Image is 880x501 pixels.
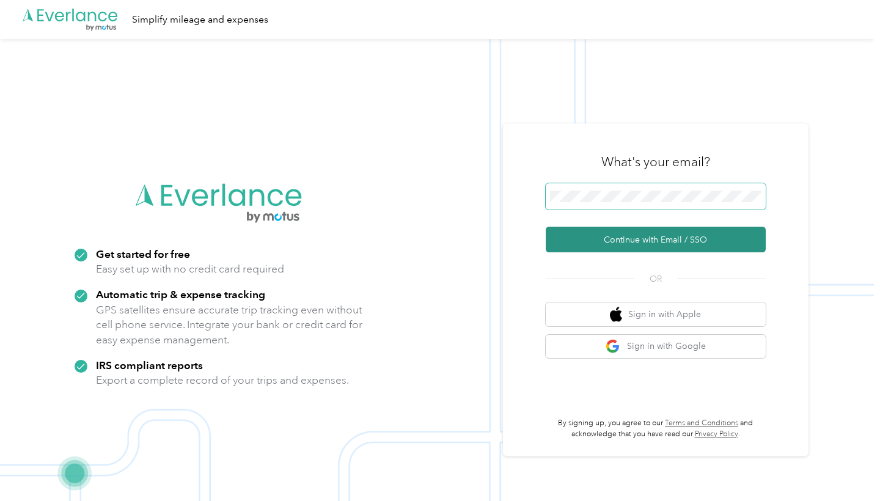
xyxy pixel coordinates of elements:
a: Privacy Policy [695,430,738,439]
h3: What's your email? [601,153,710,170]
strong: Automatic trip & expense tracking [96,288,265,301]
button: apple logoSign in with Apple [546,302,766,326]
img: apple logo [610,307,622,322]
strong: IRS compliant reports [96,359,203,371]
div: Simplify mileage and expenses [132,12,268,27]
strong: Get started for free [96,247,190,260]
p: Export a complete record of your trips and expenses. [96,373,349,388]
span: OR [634,272,677,285]
p: GPS satellites ensure accurate trip tracking even without cell phone service. Integrate your bank... [96,302,363,348]
img: google logo [606,339,621,354]
p: By signing up, you agree to our and acknowledge that you have read our . [546,418,766,439]
button: Continue with Email / SSO [546,227,766,252]
button: google logoSign in with Google [546,335,766,359]
a: Terms and Conditions [665,419,738,428]
p: Easy set up with no credit card required [96,261,284,277]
